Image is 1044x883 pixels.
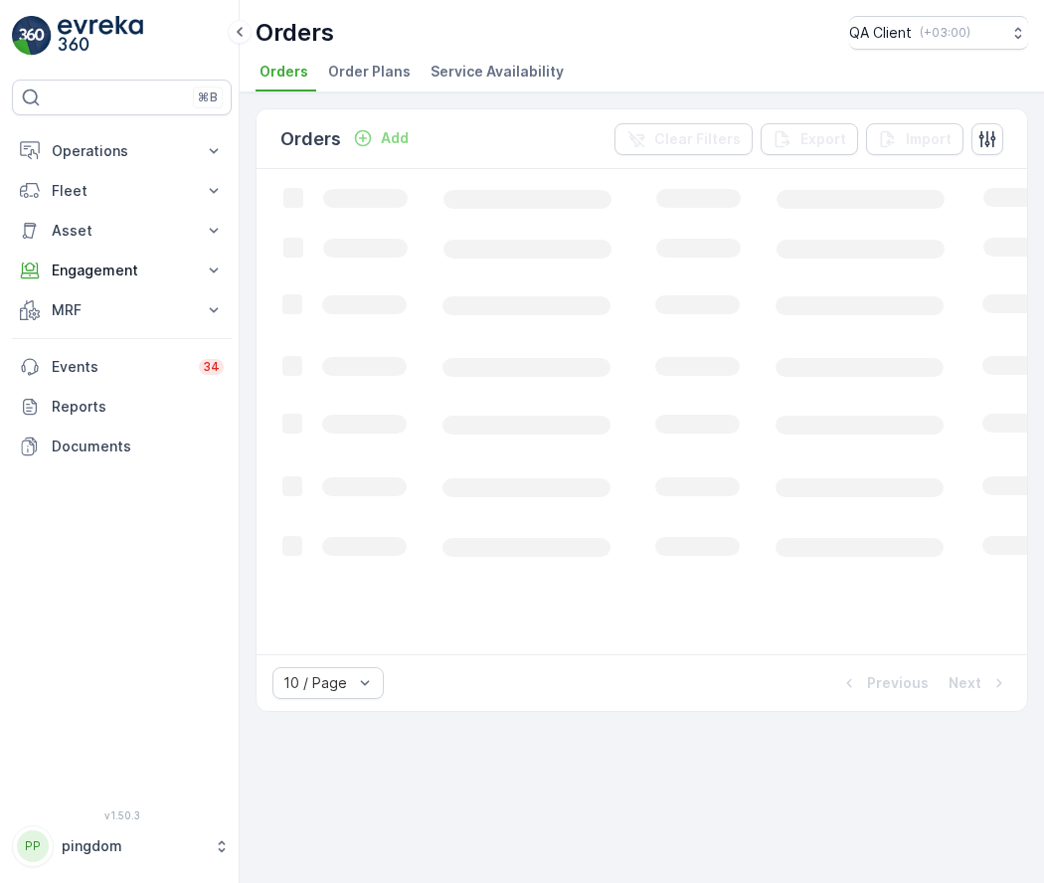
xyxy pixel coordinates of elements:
[761,123,858,155] button: Export
[198,89,218,105] p: ⌘B
[431,62,564,82] span: Service Availability
[906,129,952,149] p: Import
[52,397,224,417] p: Reports
[52,221,192,241] p: Asset
[12,171,232,211] button: Fleet
[328,62,411,82] span: Order Plans
[12,16,52,56] img: logo
[12,251,232,290] button: Engagement
[12,825,232,867] button: PPpingdom
[62,836,204,856] p: pingdom
[17,830,49,862] div: PP
[866,123,963,155] button: Import
[58,16,143,56] img: logo_light-DOdMpM7g.png
[837,671,931,695] button: Previous
[260,62,308,82] span: Orders
[849,16,1028,50] button: QA Client(+03:00)
[867,673,929,693] p: Previous
[614,123,753,155] button: Clear Filters
[12,427,232,466] a: Documents
[52,141,192,161] p: Operations
[52,357,187,377] p: Events
[381,128,409,148] p: Add
[280,125,341,153] p: Orders
[52,181,192,201] p: Fleet
[947,671,1011,695] button: Next
[849,23,912,43] p: QA Client
[52,261,192,280] p: Engagement
[12,347,232,387] a: Events34
[800,129,846,149] p: Export
[920,25,970,41] p: ( +03:00 )
[345,126,417,150] button: Add
[949,673,981,693] p: Next
[203,359,220,375] p: 34
[52,300,192,320] p: MRF
[12,290,232,330] button: MRF
[256,17,334,49] p: Orders
[12,211,232,251] button: Asset
[52,437,224,456] p: Documents
[654,129,741,149] p: Clear Filters
[12,131,232,171] button: Operations
[12,809,232,821] span: v 1.50.3
[12,387,232,427] a: Reports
